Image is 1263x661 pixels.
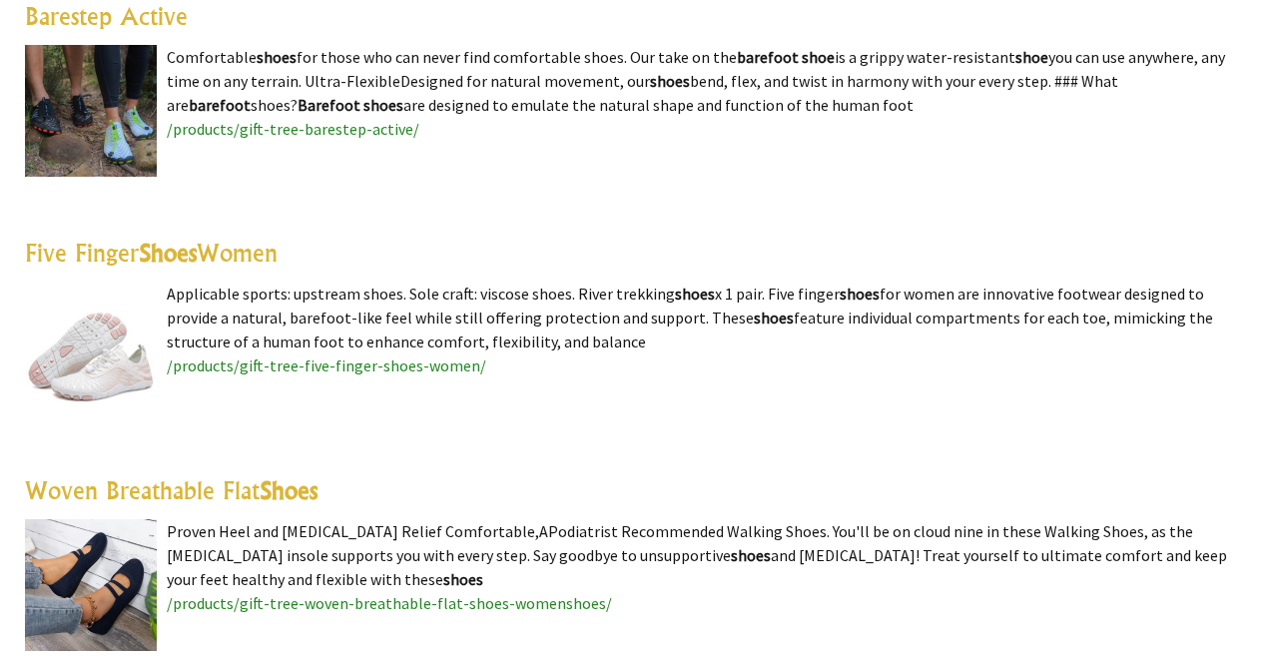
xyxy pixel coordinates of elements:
img: Five Finger Shoes Women [25,282,157,413]
highlight: shoes [650,71,690,91]
highlight: shoes [675,284,715,304]
a: /products/gift-tree-five-finger-shoes-women/ [167,355,486,375]
highlight: shoes [840,284,880,304]
a: Barestep Active [25,1,188,31]
a: /products/gift-tree-woven-breathable-flat-shoes-womenshoes/ [167,593,612,613]
highlight: shoes [443,569,483,589]
a: /products/gift-tree-barestep-active/ [167,119,419,139]
img: Barestep Active [25,45,157,177]
a: Woven Breathable FlatShoes [25,475,317,505]
highlight: Shoes [139,238,197,268]
highlight: Barefoot shoes [298,95,403,115]
highlight: shoes [754,308,794,328]
highlight: Shoes [260,475,317,505]
highlight: shoe [1015,47,1048,67]
img: Woven Breathable Flat Shoes [25,519,157,651]
a: Five FingerShoesWomen [25,238,278,268]
highlight: barefoot shoe [737,47,835,67]
highlight: shoes [731,545,771,565]
highlight: shoes [257,47,297,67]
highlight: barefoot [189,95,251,115]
